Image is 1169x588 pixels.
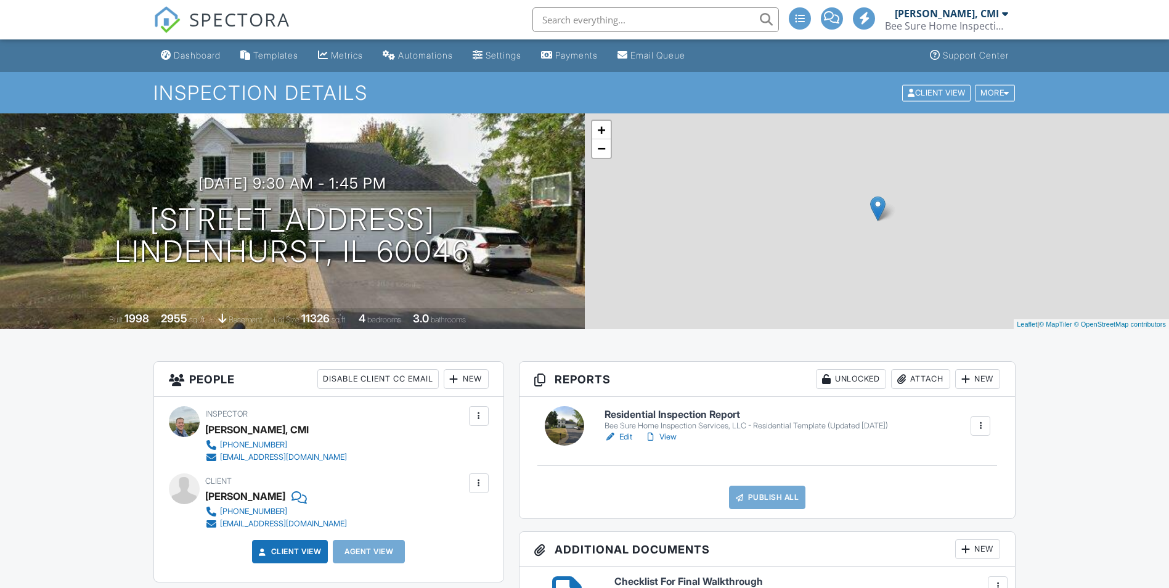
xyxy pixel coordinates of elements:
[902,84,971,101] div: Client View
[153,82,1016,104] h1: Inspection Details
[605,421,888,431] div: Bee Sure Home Inspection Services, LLC - Residential Template (Updated [DATE])
[235,44,303,67] a: Templates
[156,44,226,67] a: Dashboard
[332,315,347,324] span: sq.ft.
[256,545,322,558] a: Client View
[605,409,888,431] a: Residential Inspection Report Bee Sure Home Inspection Services, LLC - Residential Template (Upda...
[891,369,950,389] div: Attach
[198,175,386,192] h3: [DATE] 9:30 am - 1:45 pm
[885,20,1008,32] div: Bee Sure Home Inspection Svcs.
[174,50,221,60] div: Dashboard
[124,312,149,325] div: 1998
[220,440,287,450] div: [PHONE_NUMBER]
[154,362,503,397] h3: People
[109,315,123,324] span: Built
[1014,319,1169,330] div: |
[378,44,458,67] a: Automations (Advanced)
[901,88,974,97] a: Client View
[189,315,206,324] span: sq. ft.
[1039,321,1072,328] a: © MapTiler
[205,476,232,486] span: Client
[205,487,285,505] div: [PERSON_NAME]
[630,50,685,60] div: Email Queue
[317,369,439,389] div: Disable Client CC Email
[115,203,470,269] h1: [STREET_ADDRESS] Lindenhurst, IL 60046
[955,369,1000,389] div: New
[161,312,187,325] div: 2955
[895,7,999,20] div: [PERSON_NAME], CMI
[205,505,347,518] a: [PHONE_NUMBER]
[605,409,888,420] h6: Residential Inspection Report
[274,315,299,324] span: Lot Size
[645,431,677,443] a: View
[153,17,290,43] a: SPECTORA
[1017,321,1037,328] a: Leaflet
[301,312,330,325] div: 11326
[592,121,611,139] a: Zoom in
[331,50,363,60] div: Metrics
[398,50,453,60] div: Automations
[253,50,298,60] div: Templates
[519,362,1016,397] h3: Reports
[605,431,632,443] a: Edit
[431,315,466,324] span: bathrooms
[359,312,365,325] div: 4
[532,7,779,32] input: Search everything...
[536,44,603,67] a: Payments
[413,312,429,325] div: 3.0
[729,486,806,509] a: Publish All
[205,409,248,419] span: Inspector
[555,50,598,60] div: Payments
[205,420,309,439] div: [PERSON_NAME], CMI
[614,576,1001,587] h6: Checklist For Final Walkthrough
[229,315,262,324] span: basement
[220,452,347,462] div: [EMAIL_ADDRESS][DOMAIN_NAME]
[313,44,368,67] a: Metrics
[925,44,1014,67] a: Support Center
[205,451,347,463] a: [EMAIL_ADDRESS][DOMAIN_NAME]
[153,6,181,33] img: The Best Home Inspection Software - Spectora
[205,439,347,451] a: [PHONE_NUMBER]
[220,519,347,529] div: [EMAIL_ADDRESS][DOMAIN_NAME]
[444,369,489,389] div: New
[955,539,1000,559] div: New
[367,315,401,324] span: bedrooms
[1074,321,1166,328] a: © OpenStreetMap contributors
[486,50,521,60] div: Settings
[943,50,1009,60] div: Support Center
[975,84,1015,101] div: More
[613,44,690,67] a: Email Queue
[592,139,611,158] a: Zoom out
[519,532,1016,567] h3: Additional Documents
[189,6,290,32] span: SPECTORA
[816,369,886,389] div: Unlocked
[220,507,287,517] div: [PHONE_NUMBER]
[468,44,526,67] a: Settings
[205,518,347,530] a: [EMAIL_ADDRESS][DOMAIN_NAME]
